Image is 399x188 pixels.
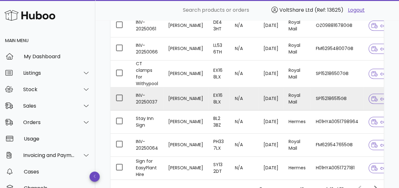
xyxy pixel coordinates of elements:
td: PH33 7LX [208,134,230,157]
a: Logout [348,6,365,14]
td: N/A [230,134,258,157]
td: DE4 3HT [208,14,230,37]
td: FM629548007GB [311,37,363,60]
div: Orders [23,119,75,125]
td: EX16 8LX [208,60,230,87]
td: OZ098816780GB [311,14,363,37]
td: INV-20250064 [131,134,163,157]
img: Huboo Logo [4,9,55,22]
td: INV-20250066 [131,37,163,60]
td: [DATE] [258,134,283,157]
td: FM629547655GB [311,134,363,157]
td: N/A [230,60,258,87]
td: Stay Inn Sign [131,110,163,134]
td: [DATE] [258,14,283,37]
td: Royal Mail [283,87,311,110]
td: [DATE] [258,157,283,179]
span: (Ref: 13625) [315,6,343,14]
td: SY13 2DT [208,157,230,179]
td: Royal Mail [283,37,311,60]
td: LL53 6TH [208,37,230,60]
span: VoltShare Ltd [279,6,313,14]
td: Hermes [283,110,311,134]
td: N/A [230,14,258,37]
td: [DATE] [258,37,283,60]
div: Sales [23,103,75,109]
td: [PERSON_NAME] [163,87,208,110]
td: SP152186515GB [311,87,363,110]
td: [PERSON_NAME] [163,157,208,179]
td: [DATE] [258,60,283,87]
td: H01HYA0051727181 [311,157,363,179]
td: N/A [230,37,258,60]
td: [PERSON_NAME] [163,14,208,37]
td: [PERSON_NAME] [163,134,208,157]
td: Royal Mail [283,14,311,37]
td: [DATE] [258,110,283,134]
td: EX16 8LX [208,87,230,110]
td: H01HYA0051798964 [311,110,363,134]
div: Stock [23,86,75,92]
td: [DATE] [258,87,283,110]
td: Sign for EasyPlant Hire [131,157,163,179]
div: Cases [24,169,90,175]
td: N/A [230,87,258,110]
td: [PERSON_NAME] [163,37,208,60]
td: [PERSON_NAME] [163,60,208,87]
td: [PERSON_NAME] [163,110,208,134]
td: CT clamps for Withypool [131,60,163,87]
td: N/A [230,157,258,179]
div: Usage [24,136,90,142]
td: INV-20250037 [131,87,163,110]
div: Invoicing and Payments [23,152,75,158]
div: My Dashboard [24,53,90,60]
td: SP152186507GB [311,60,363,87]
td: Royal Mail [283,60,311,87]
td: BL2 3BZ [208,110,230,134]
td: Royal Mail [283,134,311,157]
div: Listings [23,70,75,76]
td: INV-20250061 [131,14,163,37]
td: Hermes [283,157,311,179]
td: N/A [230,110,258,134]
